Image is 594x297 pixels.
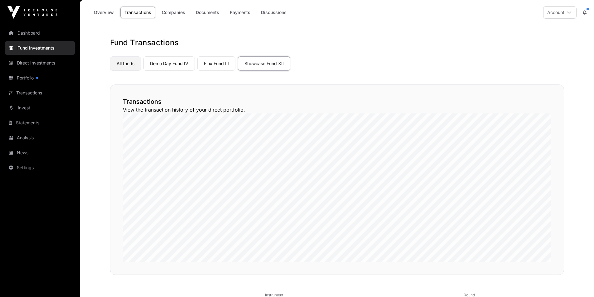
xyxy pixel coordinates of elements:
[5,161,75,175] a: Settings
[110,56,141,71] a: All funds
[238,56,290,71] a: Showcase Fund XII
[120,7,155,18] a: Transactions
[5,146,75,160] a: News
[5,101,75,115] a: Invest
[110,38,564,48] h1: Fund Transactions
[143,56,195,71] a: Demo Day Fund IV
[5,26,75,40] a: Dashboard
[192,7,223,18] a: Documents
[5,71,75,85] a: Portfolio
[197,56,235,71] a: Flux Fund III
[543,6,577,19] button: Account
[5,56,75,70] a: Direct Investments
[5,86,75,100] a: Transactions
[123,106,551,113] p: View the transaction history of your direct portfolio.
[563,267,594,297] iframe: Chat Widget
[5,116,75,130] a: Statements
[257,7,291,18] a: Discussions
[158,7,189,18] a: Companies
[90,7,118,18] a: Overview
[5,131,75,145] a: Analysis
[7,6,57,19] img: Icehouse Ventures Logo
[5,41,75,55] a: Fund Investments
[226,7,254,18] a: Payments
[123,97,551,106] h2: Transactions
